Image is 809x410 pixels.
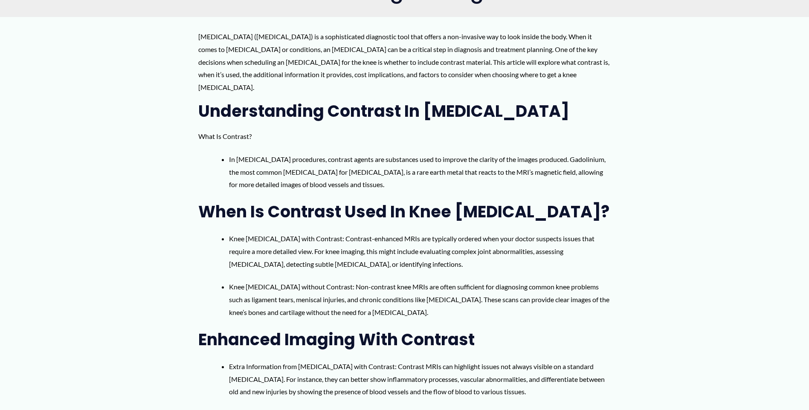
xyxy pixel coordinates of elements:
p: What Is Contrast? [198,130,611,143]
li: In [MEDICAL_DATA] procedures, contrast agents are substances used to improve the clarity of the i... [229,153,611,191]
li: Extra Information from [MEDICAL_DATA] with Contrast: Contrast MRIs can highlight issues not alway... [229,360,611,398]
h2: Understanding Contrast in [MEDICAL_DATA] [198,101,611,121]
h2: When is Contrast Used in Knee [MEDICAL_DATA]? [198,201,611,222]
p: [MEDICAL_DATA] ([MEDICAL_DATA]) is a sophisticated diagnostic tool that offers a non-invasive way... [198,30,611,94]
h2: Enhanced Imaging with Contrast [198,329,611,350]
li: Knee [MEDICAL_DATA] without Contrast: Non-contrast knee MRIs are often sufficient for diagnosing ... [229,280,611,318]
li: Knee [MEDICAL_DATA] with Contrast: Contrast-enhanced MRIs are typically ordered when your doctor ... [229,232,611,270]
